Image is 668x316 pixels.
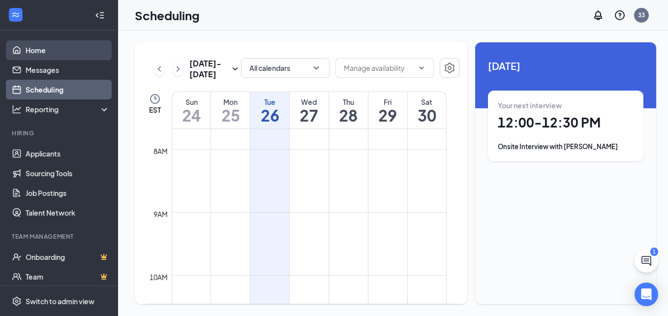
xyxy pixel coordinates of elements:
[650,248,658,256] div: 1
[12,129,108,137] div: Hiring
[592,9,604,21] svg: Notifications
[408,107,446,124] h1: 30
[440,58,459,78] button: Settings
[152,146,170,157] div: 8am
[635,249,658,273] button: ChatActive
[211,107,250,124] h1: 25
[135,7,200,24] h1: Scheduling
[211,92,250,128] a: August 25, 2025
[152,209,170,220] div: 9am
[12,232,108,241] div: Team Management
[241,58,330,78] button: All calendarsChevronDown
[329,97,368,107] div: Thu
[173,62,183,76] button: ChevronRight
[290,92,329,128] a: August 27, 2025
[11,10,21,20] svg: WorkstreamLogo
[172,97,211,107] div: Sun
[498,114,634,131] h1: 12:00 - 12:30 PM
[250,97,289,107] div: Tue
[189,58,229,80] h3: [DATE] - [DATE]
[368,92,407,128] a: August 29, 2025
[95,10,105,20] svg: Collapse
[329,107,368,124] h1: 28
[498,100,634,110] div: Your next interview
[250,92,289,128] a: August 26, 2025
[229,63,241,75] svg: SmallChevronDown
[26,40,110,60] a: Home
[408,97,446,107] div: Sat
[26,267,110,286] a: TeamCrown
[635,283,658,306] div: Open Intercom Messenger
[26,144,110,163] a: Applicants
[12,296,22,306] svg: Settings
[154,63,164,75] svg: ChevronLeft
[26,80,110,99] a: Scheduling
[408,92,446,128] a: August 30, 2025
[12,104,22,114] svg: Analysis
[311,63,321,73] svg: ChevronDown
[329,92,368,128] a: August 28, 2025
[211,97,250,107] div: Mon
[26,203,110,222] a: Talent Network
[368,107,407,124] h1: 29
[26,60,110,80] a: Messages
[418,64,425,72] svg: ChevronDown
[290,97,329,107] div: Wed
[26,183,110,203] a: Job Postings
[172,92,211,128] a: August 24, 2025
[26,247,110,267] a: OnboardingCrown
[640,255,652,267] svg: ChatActive
[148,272,170,283] div: 10am
[488,58,643,73] span: [DATE]
[173,63,183,75] svg: ChevronRight
[172,107,211,124] h1: 24
[290,107,329,124] h1: 27
[149,93,161,105] svg: Clock
[498,142,634,152] div: Onsite Interview with [PERSON_NAME]
[149,105,161,115] span: EST
[638,11,645,19] div: 33
[614,9,626,21] svg: QuestionInfo
[368,97,407,107] div: Fri
[26,296,94,306] div: Switch to admin view
[154,62,165,76] button: ChevronLeft
[444,62,455,74] svg: Settings
[250,107,289,124] h1: 26
[440,58,459,80] a: Settings
[26,104,110,114] div: Reporting
[26,163,110,183] a: Sourcing Tools
[344,63,414,73] input: Manage availability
